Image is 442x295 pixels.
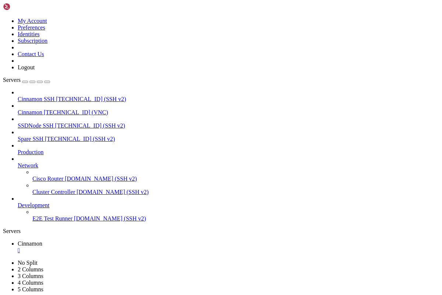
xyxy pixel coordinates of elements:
a: Cinnamon [18,240,439,254]
a: SSDNode SSH [TECHNICAL_ID] (SSH v2) [18,122,439,129]
a: 2 Columns [18,266,43,273]
span: [DOMAIN_NAME] (SSH v2) [74,215,146,222]
a: E2E Test Runner [DOMAIN_NAME] (SSH v2) [32,215,439,222]
a: 3 Columns [18,273,43,279]
a: Logout [18,64,35,70]
span: [TECHNICAL_ID] (SSH v2) [45,136,115,142]
a: Cluster Controller [DOMAIN_NAME] (SSH v2) [32,189,439,195]
span: E2E Test Runner [32,215,73,222]
span: [DOMAIN_NAME] (SSH v2) [77,189,149,195]
span: Cisco Router [32,176,63,182]
span: SSDNode SSH [18,122,53,129]
img: Shellngn [3,3,45,10]
span: Cluster Controller [32,189,75,195]
a: 5 Columns [18,286,43,292]
a: Cinnamon SSH [TECHNICAL_ID] (SSH v2) [18,96,439,103]
li: Development [18,195,439,222]
li: Cinnamon [TECHNICAL_ID] (VNC) [18,103,439,116]
a: My Account [18,18,47,24]
a: Contact Us [18,51,44,57]
a: Network [18,162,439,169]
span: [TECHNICAL_ID] (SSH v2) [55,122,125,129]
li: E2E Test Runner [DOMAIN_NAME] (SSH v2) [32,209,439,222]
span: Servers [3,77,21,83]
a: Preferences [18,24,45,31]
a: Spare SSH [TECHNICAL_ID] (SSH v2) [18,136,439,142]
span: Production [18,149,43,155]
span: Cinnamon [18,240,42,247]
a:  [18,247,439,254]
a: Cinnamon [TECHNICAL_ID] (VNC) [18,109,439,116]
li: Production [18,142,439,156]
span: [DOMAIN_NAME] (SSH v2) [65,176,137,182]
li: Cluster Controller [DOMAIN_NAME] (SSH v2) [32,182,439,195]
span: [TECHNICAL_ID] (SSH v2) [56,96,126,102]
span: Development [18,202,49,208]
li: Cisco Router [DOMAIN_NAME] (SSH v2) [32,169,439,182]
li: Cinnamon SSH [TECHNICAL_ID] (SSH v2) [18,89,439,103]
a: Production [18,149,439,156]
a: 4 Columns [18,280,43,286]
span: Network [18,162,38,169]
span: Spare SSH [18,136,43,142]
li: SSDNode SSH [TECHNICAL_ID] (SSH v2) [18,116,439,129]
li: Spare SSH [TECHNICAL_ID] (SSH v2) [18,129,439,142]
div: Servers [3,228,439,235]
span: [TECHNICAL_ID] (VNC) [44,109,108,115]
span: Cinnamon [18,109,42,115]
a: Servers [3,77,50,83]
a: Development [18,202,439,209]
span: Cinnamon SSH [18,96,55,102]
a: Identities [18,31,40,37]
a: No Split [18,260,38,266]
a: Subscription [18,38,48,44]
a: Cisco Router [DOMAIN_NAME] (SSH v2) [32,176,439,182]
li: Network [18,156,439,195]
